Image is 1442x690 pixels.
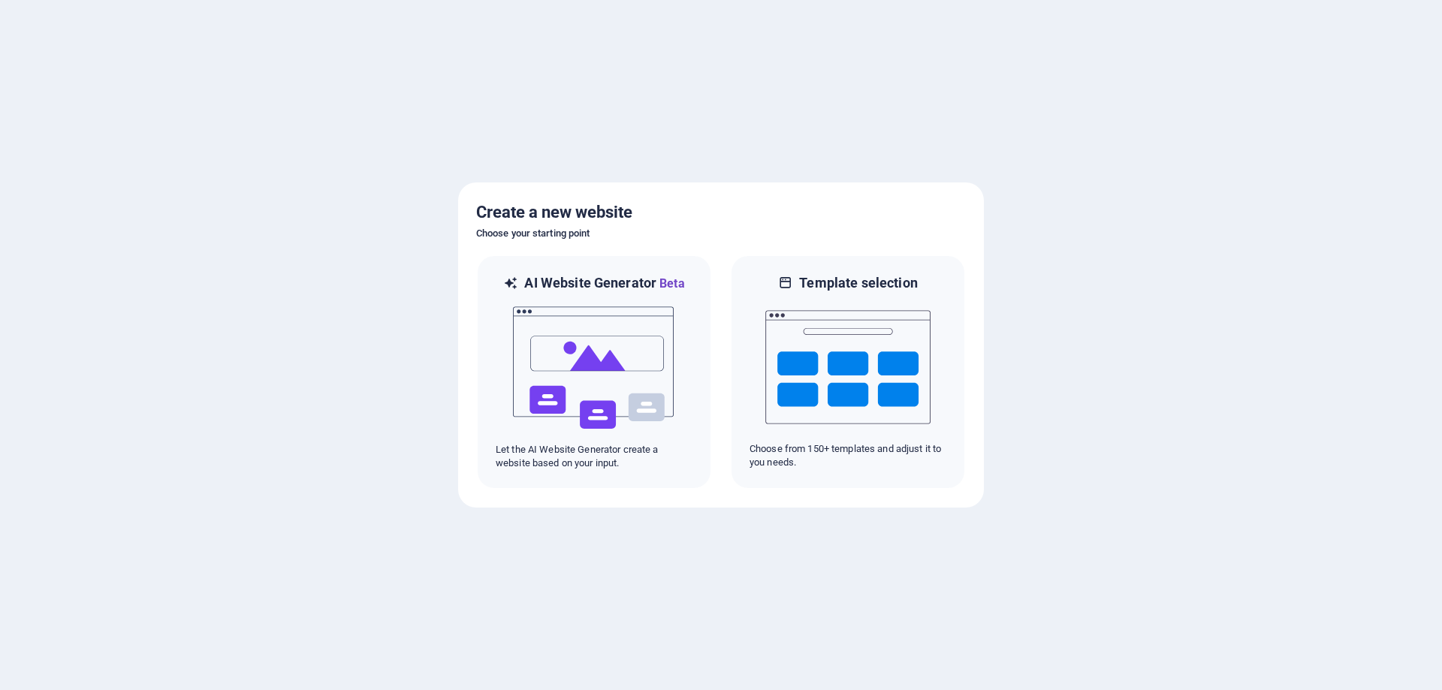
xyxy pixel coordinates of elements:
[799,274,917,292] h6: Template selection
[476,255,712,490] div: AI Website GeneratorBetaaiLet the AI Website Generator create a website based on your input.
[656,276,685,291] span: Beta
[524,274,684,293] h6: AI Website Generator
[476,224,966,243] h6: Choose your starting point
[750,442,946,469] p: Choose from 150+ templates and adjust it to you needs.
[730,255,966,490] div: Template selectionChoose from 150+ templates and adjust it to you needs.
[496,443,692,470] p: Let the AI Website Generator create a website based on your input.
[511,293,677,443] img: ai
[476,200,966,224] h5: Create a new website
